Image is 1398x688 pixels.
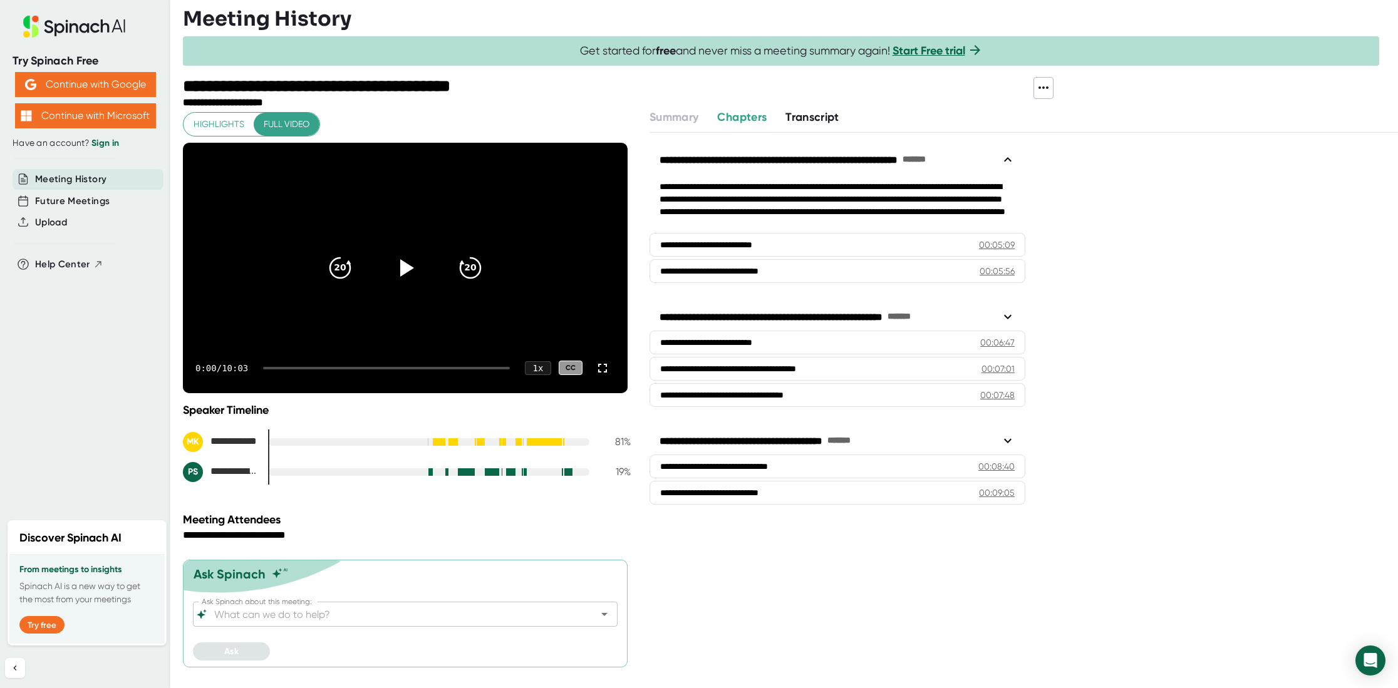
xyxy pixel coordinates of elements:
[35,194,110,208] button: Future Meetings
[13,138,158,149] div: Have an account?
[25,79,36,90] img: Aehbyd4JwY73AAAAAElFTkSuQmCC
[194,116,244,132] span: Highlights
[15,72,156,97] button: Continue with Google
[656,44,676,58] b: free
[19,616,65,634] button: Try free
[650,109,698,126] button: Summary
[224,646,239,657] span: Ask
[599,466,631,478] div: 19 %
[19,580,155,606] p: Spinach AI is a new way to get the most from your meetings
[193,642,270,660] button: Ask
[264,116,309,132] span: Full video
[978,460,1015,473] div: 00:08:40
[717,110,767,124] span: Chapters
[981,362,1015,375] div: 00:07:01
[183,513,634,526] div: Meeting Attendees
[979,486,1015,499] div: 00:09:05
[183,462,203,482] div: PS
[5,658,25,678] button: Collapse sidebar
[35,215,67,230] button: Upload
[184,113,254,136] button: Highlights
[183,432,203,452] div: MK
[194,567,266,582] div: Ask Spinach
[15,103,156,128] button: Continue with Microsoft
[785,110,839,124] span: Transcript
[980,265,1015,277] div: 00:05:56
[183,403,631,417] div: Speaker Timeline
[35,257,90,272] span: Help Center
[35,257,103,272] button: Help Center
[525,361,551,375] div: 1 x
[979,239,1015,251] div: 00:05:09
[183,432,258,452] div: Mike Kennedy
[212,605,577,623] input: What can we do to help?
[893,44,965,58] a: Start Free trial
[717,109,767,126] button: Chapters
[19,530,122,547] h2: Discover Spinach AI
[183,7,351,31] h3: Meeting History
[195,363,248,373] div: 0:00 / 10:03
[785,109,839,126] button: Transcript
[980,389,1015,401] div: 00:07:48
[19,565,155,575] h3: From meetings to insights
[559,361,582,375] div: CC
[254,113,319,136] button: Full video
[580,44,983,58] span: Get started for and never miss a meeting summary again!
[183,462,258,482] div: Paul Sangillo
[91,138,119,148] a: Sign in
[650,110,698,124] span: Summary
[980,336,1015,349] div: 00:06:47
[596,605,613,623] button: Open
[1355,645,1385,675] div: Open Intercom Messenger
[599,436,631,448] div: 81 %
[35,172,106,187] button: Meeting History
[13,54,158,68] div: Try Spinach Free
